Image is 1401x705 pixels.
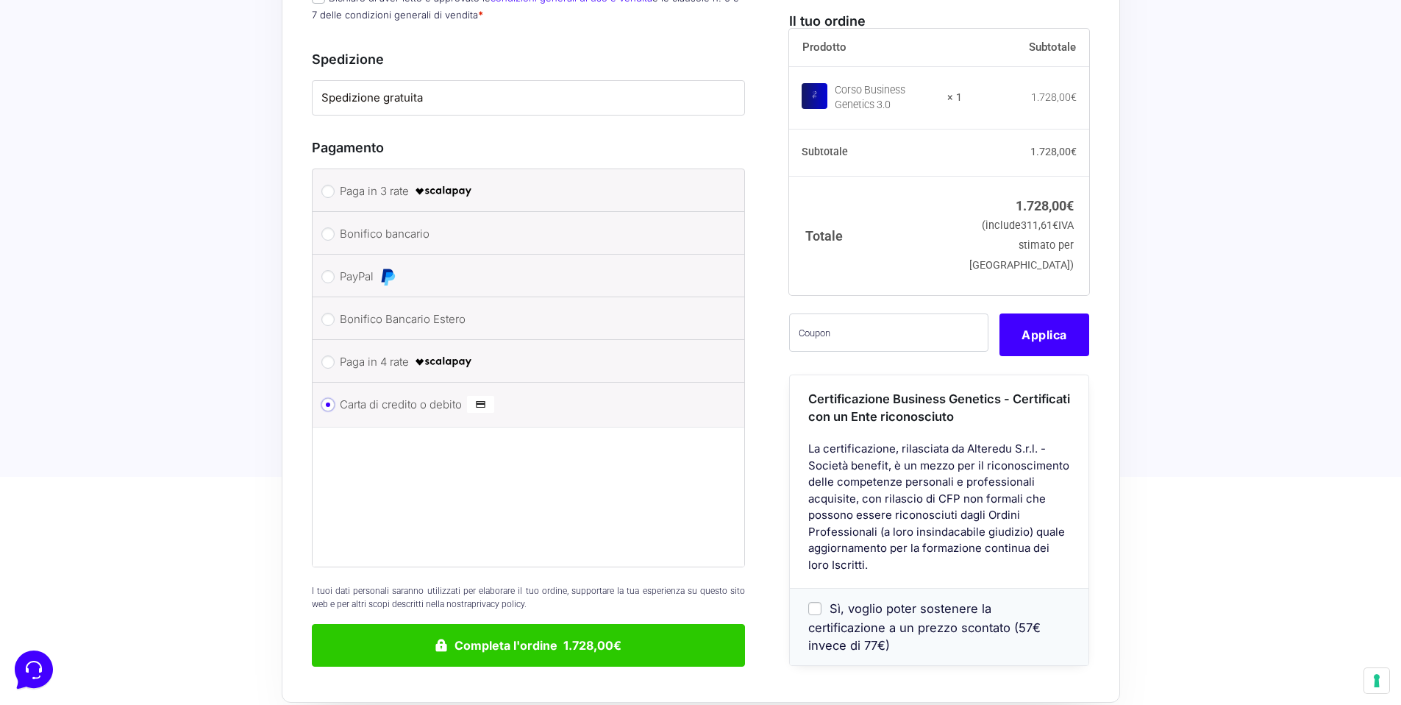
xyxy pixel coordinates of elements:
p: Aiuto [227,493,248,506]
span: € [1052,219,1058,232]
img: Corso Business Genetics 3.0 [802,83,827,109]
small: (include IVA stimato per [GEOGRAPHIC_DATA]) [969,219,1074,272]
img: scalapay-logo-black.png [414,353,473,371]
th: Subtotale [962,29,1090,68]
img: Carta di credito o debito [467,396,494,414]
span: Certificazione Business Genetics - Certificati con un Ente riconosciuto [808,392,1070,425]
th: Prodotto [789,29,962,68]
label: PayPal [340,266,713,288]
th: Totale [789,177,962,295]
span: € [1066,198,1074,213]
span: Trova una risposta [24,183,115,194]
button: Inizia una conversazione [24,124,271,153]
img: dark [71,82,100,112]
h2: Ciao da Marketers 👋 [12,12,247,35]
label: Bonifico bancario [340,223,713,245]
span: 311,61 [1021,219,1058,232]
button: Aiuto [192,472,282,506]
h3: Spedizione [312,49,746,69]
input: Cerca un articolo... [33,214,240,229]
button: Completa l'ordine 1.728,00€ [312,624,746,667]
button: Le tue preferenze relative al consenso per le tecnologie di tracciamento [1364,668,1389,693]
a: privacy policy [471,599,524,609]
img: dark [47,82,76,112]
h3: Il tuo ordine [789,11,1089,31]
button: Home [12,472,102,506]
button: Messaggi [102,472,193,506]
p: Home [44,493,69,506]
a: Apri Centro Assistenza [157,183,271,194]
img: dark [24,82,53,112]
label: Spedizione gratuita [321,90,736,107]
strong: × 1 [947,91,962,106]
img: scalapay-logo-black.png [414,183,473,200]
bdi: 1.728,00 [1031,92,1077,104]
label: Bonifico Bancario Estero [340,308,713,330]
button: Applica [999,313,1089,356]
span: Sì, voglio poter sostenere la certificazione a un prezzo scontato (57€ invece di 77€) [808,602,1041,653]
span: Inizia una conversazione [96,132,217,144]
p: Messaggi [127,493,167,506]
iframe: Casella di inserimento pagamento sicuro con carta [324,439,727,553]
label: Paga in 4 rate [340,351,713,373]
label: Carta di credito o debito [340,394,713,416]
input: Sì, voglio poter sostenere la certificazione a un prezzo scontato (57€ invece di 77€) [808,602,821,615]
span: € [1071,146,1077,158]
span: € [1071,92,1077,104]
h3: Pagamento [312,138,746,157]
p: I tuoi dati personali saranno utilizzati per elaborare il tuo ordine, supportare la tua esperienz... [312,584,746,611]
bdi: 1.728,00 [1030,146,1077,158]
iframe: Customerly Messenger Launcher [12,648,56,692]
div: La certificazione, rilasciata da Alteredu S.r.l. - Società benefit, è un mezzo per il riconoscime... [790,442,1088,589]
img: PayPal [379,268,396,286]
div: Corso Business Genetics 3.0 [835,84,938,113]
input: Coupon [789,313,988,352]
span: Le tue conversazioni [24,59,125,71]
bdi: 1.728,00 [1016,198,1074,213]
th: Subtotale [789,130,962,177]
label: Paga in 3 rate [340,180,713,202]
